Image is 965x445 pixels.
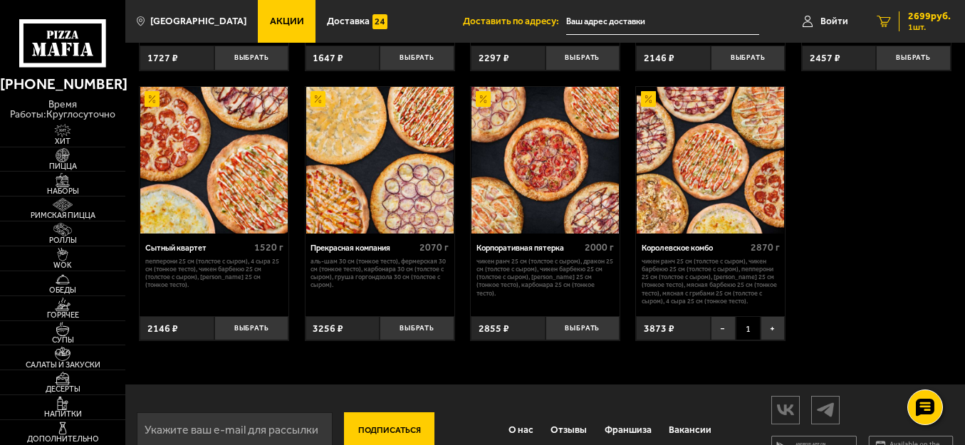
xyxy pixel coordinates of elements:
[145,91,160,106] img: Акционный
[772,397,799,422] img: vk
[812,397,839,422] img: tg
[313,323,343,335] span: 3256 ₽
[644,323,674,335] span: 3873 ₽
[476,91,491,106] img: Акционный
[711,316,736,341] button: −
[736,316,761,341] span: 1
[908,11,951,21] span: 2699 руб.
[380,316,454,341] button: Выбрать
[566,9,759,35] input: Ваш адрес доставки
[306,87,454,234] img: Прекрасная компания
[637,87,784,234] img: Королевское комбо
[546,46,620,70] button: Выбрать
[810,52,840,64] span: 2457 ₽
[463,16,566,26] span: Доставить по адресу:
[145,244,251,253] div: Сытный квартет
[642,257,780,305] p: Чикен Ранч 25 см (толстое с сыром), Чикен Барбекю 25 см (толстое с сыром), Пепперони 25 см (толст...
[908,23,951,31] span: 1 шт.
[585,241,614,253] span: 2000 г
[642,244,747,253] div: Королевское комбо
[471,87,619,234] img: Корпоративная пятерка
[140,87,288,234] img: Сытный квартет
[876,46,951,70] button: Выбрать
[147,323,178,335] span: 2146 ₽
[820,16,848,26] span: Войти
[476,244,582,253] div: Корпоративная пятерка
[140,87,288,234] a: АкционныйСытный квартет
[372,14,387,29] img: 15daf4d41897b9f0e9f617042186c801.svg
[380,46,454,70] button: Выбрать
[270,16,304,26] span: Акции
[214,46,289,70] button: Выбрать
[150,16,246,26] span: [GEOGRAPHIC_DATA]
[145,257,283,289] p: Пепперони 25 см (толстое с сыром), 4 сыра 25 см (тонкое тесто), Чикен Барбекю 25 см (толстое с сы...
[751,241,780,253] span: 2870 г
[471,87,620,234] a: АкционныйКорпоративная пятерка
[311,91,325,106] img: Акционный
[313,52,343,64] span: 1647 ₽
[311,244,416,253] div: Прекрасная компания
[214,316,289,341] button: Выбрать
[546,316,620,341] button: Выбрать
[644,52,674,64] span: 2146 ₽
[479,323,509,335] span: 2855 ₽
[419,241,449,253] span: 2070 г
[254,241,283,253] span: 1520 г
[327,16,370,26] span: Доставка
[306,87,454,234] a: АкционныйПрекрасная компания
[641,91,656,106] img: Акционный
[311,257,449,289] p: Аль-Шам 30 см (тонкое тесто), Фермерская 30 см (тонкое тесто), Карбонара 30 см (толстое с сыром),...
[147,52,178,64] span: 1727 ₽
[761,316,786,341] button: +
[476,257,615,297] p: Чикен Ранч 25 см (толстое с сыром), Дракон 25 см (толстое с сыром), Чикен Барбекю 25 см (толстое ...
[479,52,509,64] span: 2297 ₽
[711,46,786,70] button: Выбрать
[636,87,785,234] a: АкционныйКоролевское комбо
